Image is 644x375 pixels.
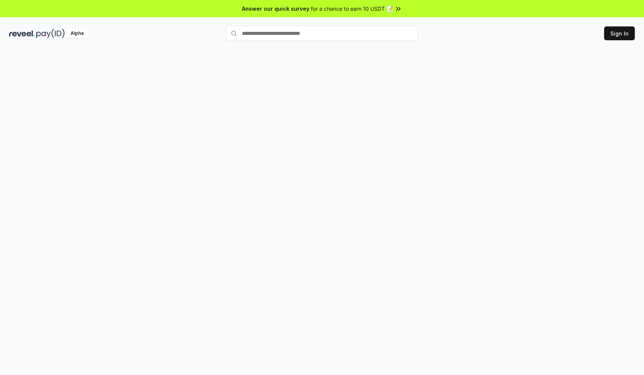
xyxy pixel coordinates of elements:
[36,29,65,38] img: pay_id
[66,29,88,38] div: Alpha
[604,26,635,40] button: Sign In
[9,29,35,38] img: reveel_dark
[242,5,309,13] span: Answer our quick survey
[311,5,393,13] span: for a chance to earn 10 USDT 📝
